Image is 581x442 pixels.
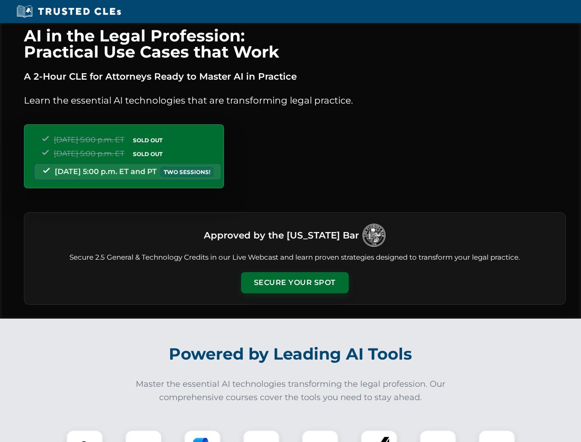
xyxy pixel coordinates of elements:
p: A 2-Hour CLE for Attorneys Ready to Master AI in Practice [24,69,566,84]
img: Trusted CLEs [14,5,124,18]
button: Secure Your Spot [241,272,349,293]
h2: Powered by Leading AI Tools [36,338,546,370]
p: Learn the essential AI technologies that are transforming legal practice. [24,93,566,108]
p: Master the essential AI technologies transforming the legal profession. Our comprehensive courses... [130,378,452,404]
img: Logo [362,224,385,247]
span: SOLD OUT [130,149,166,159]
h3: Approved by the [US_STATE] Bar [204,227,359,244]
span: [DATE] 5:00 p.m. ET [54,135,124,144]
h1: AI in the Legal Profession: Practical Use Cases that Work [24,28,566,60]
span: SOLD OUT [130,135,166,145]
p: Secure 2.5 General & Technology Credits in our Live Webcast and learn proven strategies designed ... [35,252,554,263]
span: [DATE] 5:00 p.m. ET [54,149,124,158]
